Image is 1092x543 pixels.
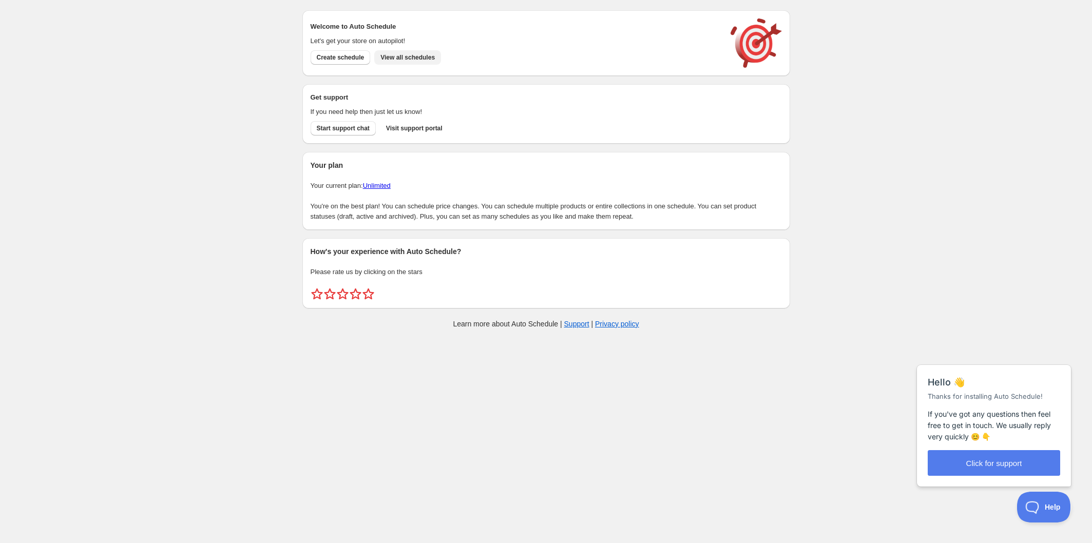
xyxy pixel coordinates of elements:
span: Create schedule [317,53,365,62]
span: Visit support portal [386,124,443,132]
p: Let's get your store on autopilot! [311,36,720,46]
span: Start support chat [317,124,370,132]
p: You're on the best plan! You can schedule price changes. You can schedule multiple products or en... [311,201,782,222]
a: Visit support portal [380,121,449,135]
h2: Get support [311,92,720,103]
iframe: Help Scout Beacon - Open [1017,492,1071,522]
p: Please rate us by clicking on the stars [311,267,782,277]
a: Unlimited [363,182,391,189]
a: Start support chat [311,121,376,135]
iframe: Help Scout Beacon - Messages and Notifications [912,339,1077,492]
a: Support [564,320,589,328]
h2: Welcome to Auto Schedule [311,22,720,32]
button: Create schedule [311,50,371,65]
a: Privacy policy [595,320,639,328]
h2: Your plan [311,160,782,170]
p: Your current plan: [311,181,782,191]
span: View all schedules [380,53,435,62]
p: If you need help then just let us know! [311,107,720,117]
button: View all schedules [374,50,441,65]
p: Learn more about Auto Schedule | | [453,319,639,329]
h2: How's your experience with Auto Schedule? [311,246,782,257]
